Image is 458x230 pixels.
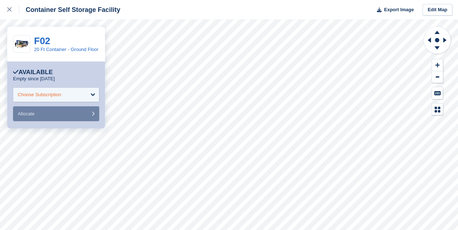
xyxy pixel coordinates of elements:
[13,38,30,51] img: 20-ft-container%20(1).jpg
[432,59,443,71] button: Zoom In
[432,71,443,83] button: Zoom Out
[432,103,443,115] button: Map Legend
[19,5,120,14] div: Container Self Storage Facility
[13,106,99,121] button: Allocate
[373,4,414,16] button: Export Image
[13,76,55,82] p: Empty since [DATE]
[432,87,443,99] button: Keyboard Shortcuts
[18,111,34,116] span: Allocate
[34,47,98,52] a: 20 Ft Container - Ground Floor
[384,6,413,13] span: Export Image
[18,91,61,98] div: Choose Subscription
[34,35,50,46] a: F02
[13,69,53,76] div: Available
[423,4,452,16] a: Edit Map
